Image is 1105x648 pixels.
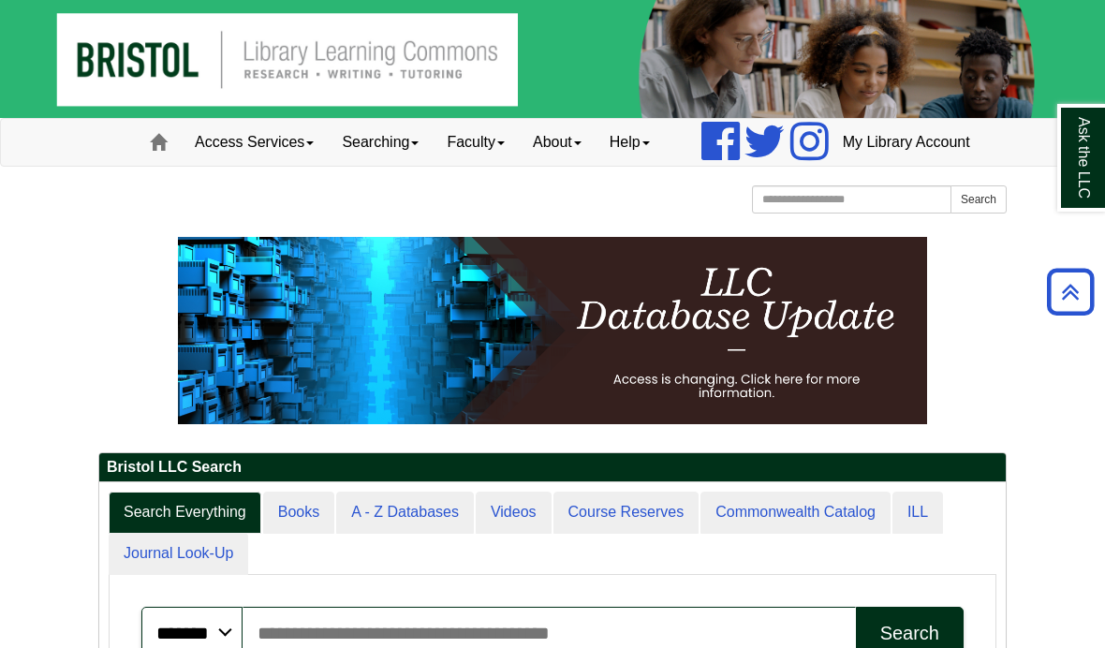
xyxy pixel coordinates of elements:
[829,119,984,166] a: My Library Account
[476,492,552,534] a: Videos
[336,492,474,534] a: A - Z Databases
[263,492,334,534] a: Books
[109,533,248,575] a: Journal Look-Up
[178,237,927,424] img: HTML tutorial
[109,492,261,534] a: Search Everything
[553,492,700,534] a: Course Reserves
[950,185,1007,214] button: Search
[880,623,939,644] div: Search
[1040,279,1100,304] a: Back to Top
[700,492,891,534] a: Commonwealth Catalog
[433,119,519,166] a: Faculty
[328,119,433,166] a: Searching
[892,492,943,534] a: ILL
[99,453,1006,482] h2: Bristol LLC Search
[181,119,328,166] a: Access Services
[596,119,664,166] a: Help
[519,119,596,166] a: About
